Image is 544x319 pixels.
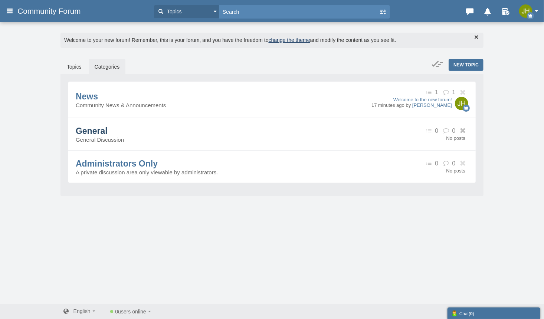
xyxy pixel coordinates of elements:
strong: 0 [470,311,473,316]
a: Categories [89,59,126,75]
span: English [73,308,91,314]
span: 0 [435,128,438,134]
span: ( ) [469,311,474,316]
a: News [76,92,98,101]
a: General [76,126,108,136]
a: 0 [110,309,151,315]
span: 1 [452,89,456,96]
span: 1 [435,89,438,96]
time: 17 minutes ago [371,102,404,108]
span: Topics [165,8,182,16]
span: 0 [452,160,456,167]
div: Chat [451,309,537,317]
a: Welcome to the new forum! [371,97,452,102]
span: 0 [452,128,456,134]
a: Community Forum [17,4,150,18]
a: Administrators Only [76,159,158,168]
div: Welcome to your new forum! Remember, this is your forum, and you have the freedom to and modify t... [60,33,484,48]
img: 8N14ekAAAAGSURBVAMATYwORNgBoW0AAAAASUVORK5CYII= [455,97,468,110]
span: 0 [435,160,438,167]
input: Search [219,5,379,18]
span: users online [118,309,146,315]
span: New Topic [453,62,479,68]
a: New Topic [449,59,484,71]
img: 8N14ekAAAAGSURBVAMATYwORNgBoW0AAAAASUVORK5CYII= [519,4,532,18]
button: Topics [154,5,219,18]
a: [PERSON_NAME] [412,102,452,108]
a: Topics [61,59,88,75]
a: change the theme [269,37,310,43]
span: Community Forum [17,7,86,16]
